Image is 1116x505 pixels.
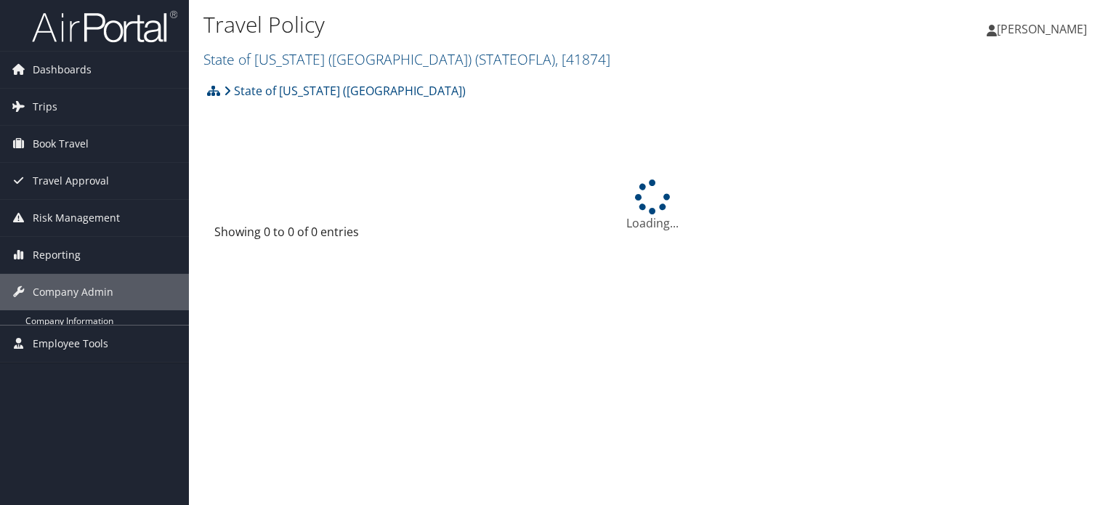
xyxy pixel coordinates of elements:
div: Showing 0 to 0 of 0 entries [214,223,417,248]
span: Trips [33,89,57,125]
span: , [ 41874 ] [555,49,610,69]
span: Book Travel [33,126,89,162]
span: [PERSON_NAME] [997,21,1087,37]
span: Risk Management [33,200,120,236]
span: Reporting [33,237,81,273]
span: Company Admin [33,274,113,310]
span: ( STATEOFLA ) [475,49,555,69]
img: airportal-logo.png [32,9,177,44]
span: Travel Approval [33,163,109,199]
a: [PERSON_NAME] [987,7,1101,51]
a: State of [US_STATE] ([GEOGRAPHIC_DATA]) [224,76,466,105]
div: Loading... [203,179,1101,232]
span: Employee Tools [33,326,108,362]
span: Dashboards [33,52,92,88]
h1: Travel Policy [203,9,802,40]
a: State of [US_STATE] ([GEOGRAPHIC_DATA]) [203,49,610,69]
